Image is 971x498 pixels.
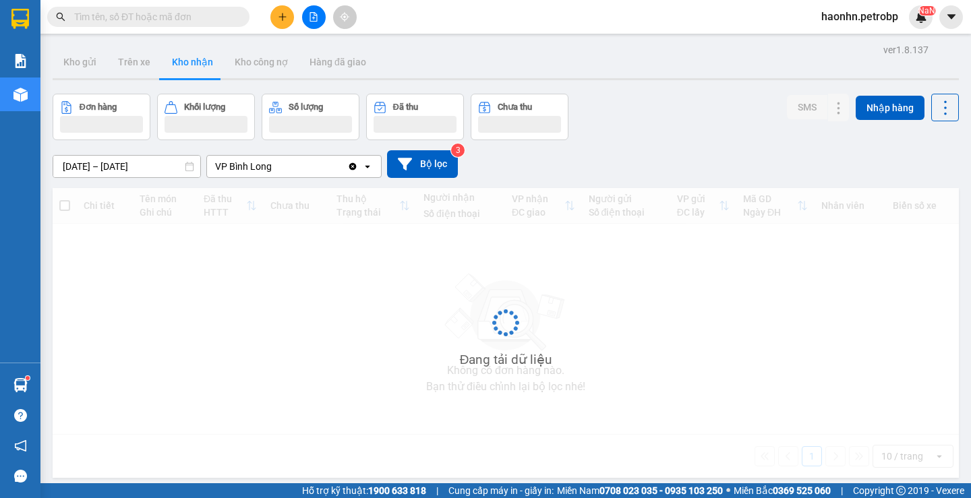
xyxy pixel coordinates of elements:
button: Kho công nợ [224,46,299,78]
img: warehouse-icon [13,88,28,102]
span: ⚪️ [726,488,730,493]
svg: Clear value [347,161,358,172]
span: haonhn.petrobp [811,8,909,25]
button: plus [270,5,294,29]
button: Nhập hàng [856,96,924,120]
div: Đang tải dữ liệu [460,350,552,370]
button: Bộ lọc [387,150,458,178]
div: Khối lượng [184,102,225,112]
button: file-add [302,5,326,29]
button: Số lượng [262,94,359,140]
button: Trên xe [107,46,161,78]
input: Selected VP Bình Long. [273,160,274,173]
input: Tìm tên, số ĐT hoặc mã đơn [74,9,233,24]
div: Số lượng [289,102,323,112]
img: warehouse-icon [13,378,28,392]
span: question-circle [14,409,27,422]
img: solution-icon [13,54,28,68]
button: Đơn hàng [53,94,150,140]
strong: 0708 023 035 - 0935 103 250 [599,485,723,496]
span: message [14,470,27,483]
img: logo-vxr [11,9,29,29]
strong: 1900 633 818 [368,485,426,496]
span: plus [278,12,287,22]
div: Đã thu [393,102,418,112]
button: Hàng đã giao [299,46,377,78]
span: caret-down [945,11,958,23]
button: Khối lượng [157,94,255,140]
input: Select a date range. [53,156,200,177]
span: search [56,12,65,22]
svg: open [362,161,373,172]
sup: NaN [918,6,935,15]
sup: 1 [26,376,30,380]
sup: 3 [451,144,465,157]
span: Miền Nam [557,483,723,498]
button: caret-down [939,5,963,29]
span: notification [14,439,27,452]
span: Cung cấp máy in - giấy in: [448,483,554,498]
span: file-add [309,12,318,22]
span: | [436,483,438,498]
button: Kho nhận [161,46,224,78]
span: copyright [896,486,906,495]
span: aim [340,12,349,22]
button: SMS [787,95,827,119]
div: VP Bình Long [215,160,272,173]
span: Miền Bắc [734,483,831,498]
strong: 0369 525 060 [773,485,831,496]
div: Chưa thu [498,102,532,112]
span: | [841,483,843,498]
div: Đơn hàng [80,102,117,112]
button: aim [333,5,357,29]
button: Kho gửi [53,46,107,78]
button: Đã thu [366,94,464,140]
span: Hỗ trợ kỹ thuật: [302,483,426,498]
img: icon-new-feature [915,11,927,23]
button: Chưa thu [471,94,568,140]
div: ver 1.8.137 [883,42,929,57]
